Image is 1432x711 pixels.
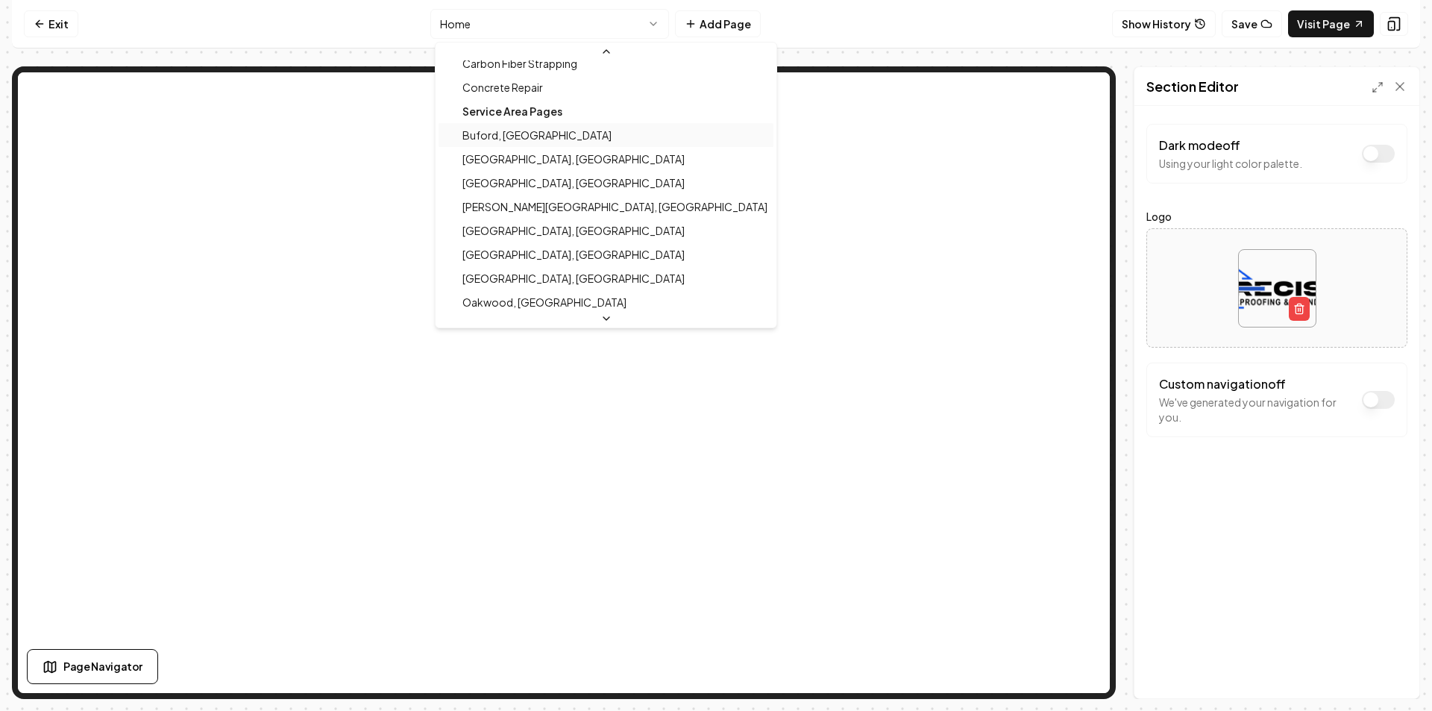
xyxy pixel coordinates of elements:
[462,223,685,238] span: [GEOGRAPHIC_DATA], [GEOGRAPHIC_DATA]
[462,199,767,214] span: [PERSON_NAME][GEOGRAPHIC_DATA], [GEOGRAPHIC_DATA]
[462,175,685,190] span: [GEOGRAPHIC_DATA], [GEOGRAPHIC_DATA]
[462,128,612,142] span: Buford, [GEOGRAPHIC_DATA]
[462,271,685,286] span: [GEOGRAPHIC_DATA], [GEOGRAPHIC_DATA]
[439,99,773,123] div: Service Area Pages
[462,56,577,71] span: Carbon Fiber Strapping
[462,247,685,262] span: [GEOGRAPHIC_DATA], [GEOGRAPHIC_DATA]
[462,295,626,310] span: Oakwood, [GEOGRAPHIC_DATA]
[462,80,543,95] span: Concrete Repair
[462,151,685,166] span: [GEOGRAPHIC_DATA], [GEOGRAPHIC_DATA]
